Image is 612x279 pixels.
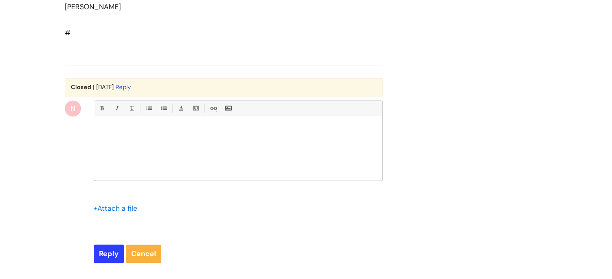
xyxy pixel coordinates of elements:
[65,0,354,13] div: [PERSON_NAME]
[96,83,114,91] span: Thu, 24 Jul, 2025 at 9:45 AM
[208,103,218,113] a: Link
[97,103,107,113] a: Bold (Ctrl-B)
[65,100,81,116] div: N
[111,103,122,113] a: Italic (Ctrl-I)
[191,103,201,113] a: Back Color
[159,103,169,113] a: 1. Ordered List (Ctrl-Shift-8)
[176,103,186,113] a: Font Color
[126,103,136,113] a: Underline(Ctrl-U)
[94,202,142,215] div: Attach a file
[144,103,154,113] a: • Unordered List (Ctrl-Shift-7)
[71,83,95,91] b: Closed |
[223,103,233,113] a: Insert Image...
[115,83,131,91] a: Reply
[94,244,124,263] input: Reply
[126,244,161,263] a: Cancel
